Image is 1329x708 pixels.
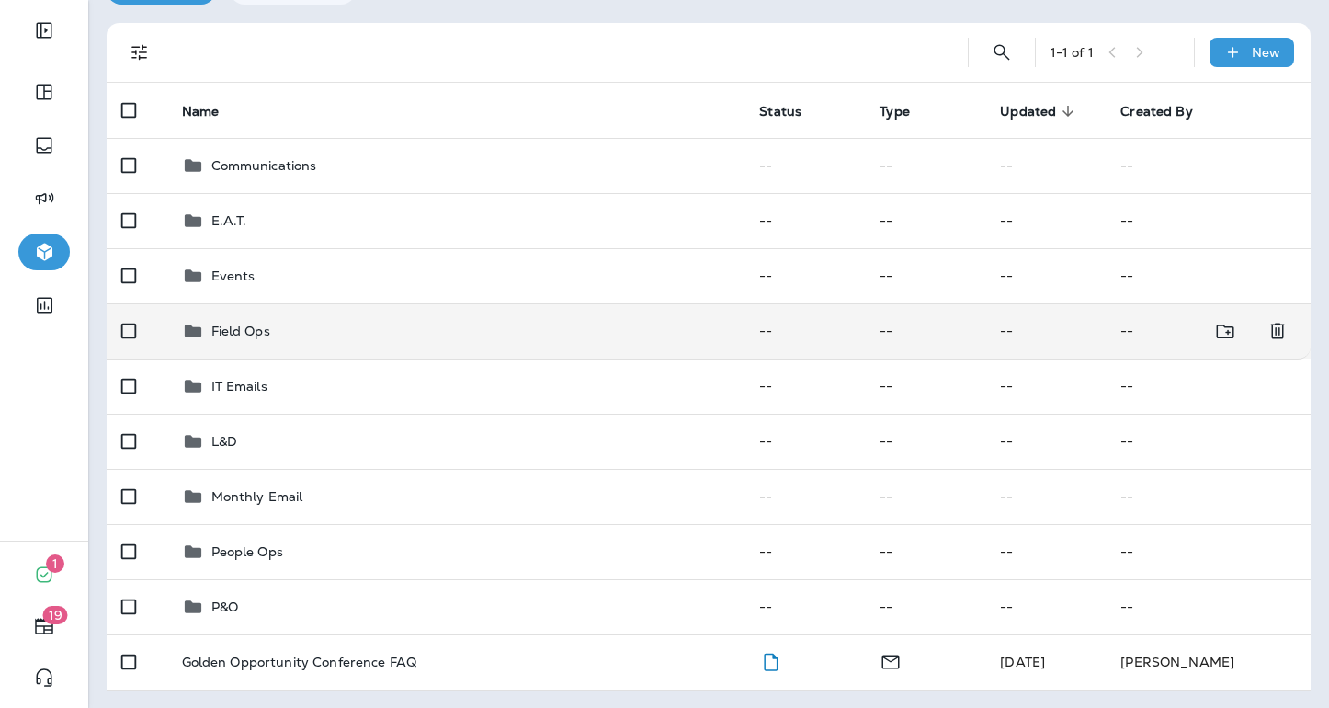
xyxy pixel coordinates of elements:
span: Created By [1120,104,1192,120]
td: -- [1106,359,1311,414]
span: Created By [1120,103,1216,120]
button: Filters [121,34,158,71]
td: -- [985,138,1106,193]
td: -- [1106,193,1311,248]
td: -- [865,303,985,359]
td: -- [744,524,865,579]
span: Name [182,103,244,120]
p: Golden Opportunity Conference FAQ [182,655,417,669]
span: Name [182,104,220,120]
span: Status [759,104,801,120]
button: Move to folder [1207,313,1244,350]
p: Communications [211,158,317,173]
span: Email [880,652,902,668]
td: -- [865,193,985,248]
p: IT Emails [211,379,267,394]
span: Karin Comegys [1000,654,1045,670]
span: Type [880,104,910,120]
td: -- [1106,524,1311,579]
td: -- [985,248,1106,303]
td: -- [985,414,1106,469]
p: P&O [211,600,238,614]
td: -- [865,138,985,193]
button: Expand Sidebar [18,12,70,49]
td: -- [985,303,1106,359]
td: -- [985,359,1106,414]
td: -- [1106,414,1311,469]
td: -- [865,359,985,414]
td: -- [744,469,865,524]
td: -- [865,579,985,634]
p: E.A.T. [211,213,247,228]
p: People Ops [211,544,283,559]
td: -- [865,248,985,303]
p: L&D [211,434,237,449]
span: Updated [1000,104,1056,120]
p: New [1252,45,1280,60]
td: -- [744,248,865,303]
p: Monthly Email [211,489,303,504]
td: -- [1106,248,1311,303]
td: -- [744,193,865,248]
p: Field Ops [211,324,270,338]
p: Events [211,268,256,283]
td: -- [865,414,985,469]
td: -- [1106,469,1311,524]
span: 19 [43,606,68,624]
td: -- [985,469,1106,524]
span: Type [880,103,934,120]
span: Updated [1000,103,1080,120]
button: Delete [1259,313,1296,350]
span: Draft [759,652,782,668]
td: -- [744,138,865,193]
td: -- [744,359,865,414]
td: -- [1106,303,1250,359]
td: -- [1106,579,1311,634]
span: 1 [46,554,64,573]
td: -- [1106,138,1311,193]
td: -- [985,524,1106,579]
div: 1 - 1 of 1 [1051,45,1094,60]
button: 1 [18,556,70,593]
td: -- [744,579,865,634]
td: [PERSON_NAME] [1106,634,1311,690]
button: Search Templates [983,34,1020,71]
td: -- [985,579,1106,634]
td: -- [865,469,985,524]
td: -- [865,524,985,579]
td: -- [744,414,865,469]
td: -- [985,193,1106,248]
button: 19 [18,608,70,645]
td: -- [744,303,865,359]
span: Status [759,103,825,120]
